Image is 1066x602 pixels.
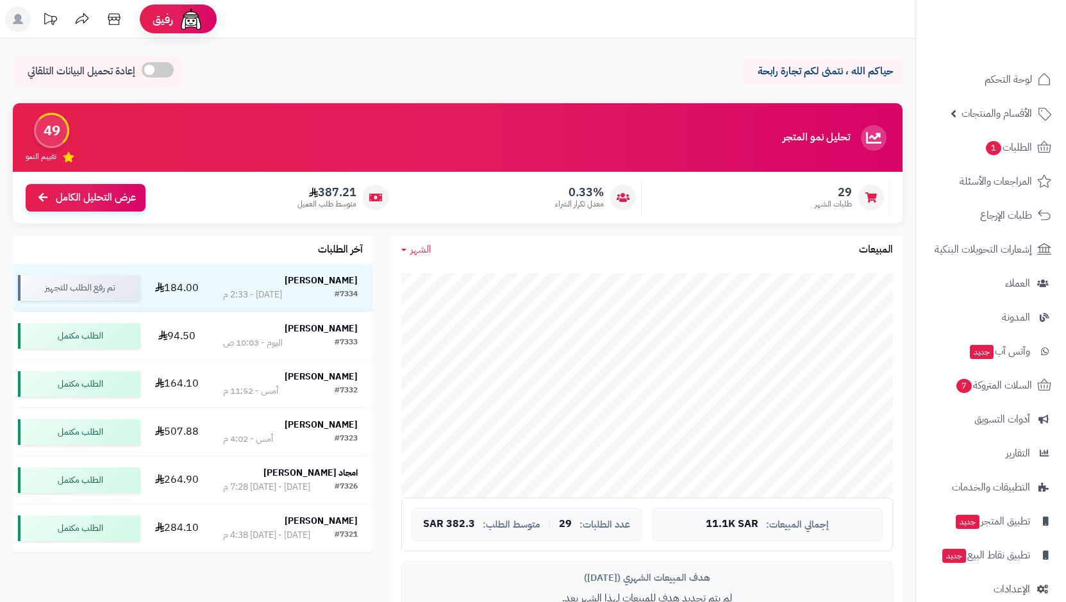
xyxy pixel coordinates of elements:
[783,132,850,144] h3: تحليل نمو المتجر
[56,190,136,205] span: عرض التحليل الكامل
[924,472,1058,503] a: التطبيقات والخدمات
[28,64,135,79] span: إعادة تحميل البيانات التلقائي
[335,529,358,542] div: #7321
[924,404,1058,435] a: أدوات التسويق
[559,519,572,530] span: 29
[423,519,475,530] span: 382.3 SAR
[766,519,829,530] span: إجمالي المبيعات:
[26,151,56,162] span: تقييم النمو
[335,385,358,397] div: #7332
[579,519,630,530] span: عدد الطلبات:
[34,6,66,35] a: تحديثات المنصة
[223,529,310,542] div: [DATE] - [DATE] 4:38 م
[146,408,209,456] td: 507.88
[942,549,966,563] span: جديد
[970,345,994,359] span: جديد
[1005,274,1030,292] span: العملاء
[555,185,604,199] span: 0.33%
[924,200,1058,231] a: طلبات الإرجاع
[1006,444,1030,462] span: التقارير
[924,336,1058,367] a: وآتس آبجديد
[985,71,1032,88] span: لوحة التحكم
[146,505,209,552] td: 284.10
[146,312,209,360] td: 94.50
[335,337,358,349] div: #7333
[924,540,1058,571] a: تطبيق نقاط البيعجديد
[935,240,1032,258] span: إشعارات التحويلات البنكية
[706,519,758,530] span: 11.1K SAR
[18,371,140,397] div: الطلب مكتمل
[153,12,173,27] span: رفيق
[18,515,140,541] div: الطلب مكتمل
[335,288,358,301] div: #7334
[924,506,1058,537] a: تطبيق المتجرجديد
[285,418,358,431] strong: [PERSON_NAME]
[223,337,283,349] div: اليوم - 10:03 ص
[985,138,1032,156] span: الطلبات
[859,244,893,256] h3: المبيعات
[335,481,358,494] div: #7326
[962,105,1032,122] span: الأقسام والمنتجات
[146,360,209,408] td: 164.10
[752,64,893,79] p: حياكم الله ، نتمنى لكم تجارة رابحة
[955,376,1032,394] span: السلات المتروكة
[146,264,209,312] td: 184.00
[941,546,1030,564] span: تطبيق نقاط البيع
[956,515,979,529] span: جديد
[555,199,604,210] span: معدل تكرار الشراء
[18,275,140,301] div: تم رفع الطلب للتجهيز
[956,379,972,393] span: 7
[815,185,852,199] span: 29
[285,322,358,335] strong: [PERSON_NAME]
[285,370,358,383] strong: [PERSON_NAME]
[401,242,431,257] a: الشهر
[410,242,431,257] span: الشهر
[924,64,1058,95] a: لوحة التحكم
[924,268,1058,299] a: العملاء
[969,342,1030,360] span: وآتس آب
[297,185,356,199] span: 387.21
[335,433,358,446] div: #7323
[178,6,204,32] img: ai-face.png
[223,433,273,446] div: أمس - 4:02 م
[285,274,358,287] strong: [PERSON_NAME]
[924,132,1058,163] a: الطلبات1
[815,199,852,210] span: طلبات الشهر
[924,302,1058,333] a: المدونة
[18,419,140,445] div: الطلب مكتمل
[223,385,278,397] div: أمس - 11:52 م
[954,512,1030,530] span: تطبيق المتجر
[263,466,358,480] strong: امجاد [PERSON_NAME]
[979,33,1054,60] img: logo-2.png
[924,370,1058,401] a: السلات المتروكة7
[223,288,282,301] div: [DATE] - 2:33 م
[986,141,1001,155] span: 1
[924,166,1058,197] a: المراجعات والأسئلة
[223,481,310,494] div: [DATE] - [DATE] 7:28 م
[146,456,209,504] td: 264.90
[285,514,358,528] strong: [PERSON_NAME]
[18,467,140,493] div: الطلب مكتمل
[924,438,1058,469] a: التقارير
[412,571,883,585] div: هدف المبيعات الشهري ([DATE])
[980,206,1032,224] span: طلبات الإرجاع
[952,478,1030,496] span: التطبيقات والخدمات
[548,519,551,529] span: |
[960,172,1032,190] span: المراجعات والأسئلة
[1002,308,1030,326] span: المدونة
[18,323,140,349] div: الطلب مكتمل
[483,519,540,530] span: متوسط الطلب:
[994,580,1030,598] span: الإعدادات
[974,410,1030,428] span: أدوات التسويق
[26,184,146,212] a: عرض التحليل الكامل
[297,199,356,210] span: متوسط طلب العميل
[318,244,363,256] h3: آخر الطلبات
[924,234,1058,265] a: إشعارات التحويلات البنكية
